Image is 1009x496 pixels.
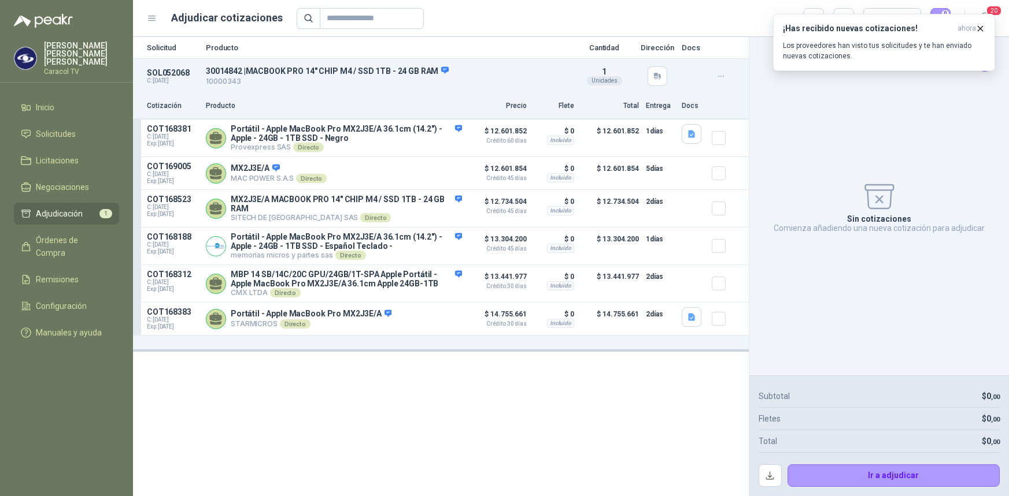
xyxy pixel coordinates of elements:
h1: Adjudicar cotizaciones [171,10,283,26]
p: Solicitud [147,44,199,51]
p: memorias micros y partes sas [231,251,462,260]
span: ahora [958,24,976,33]
span: 1 [99,209,112,218]
span: C: [DATE] [147,171,199,178]
span: ,00 [991,393,1000,401]
span: Exp: [DATE] [147,140,199,147]
span: Crédito 30 días [469,321,527,327]
span: Crédito 45 días [469,176,527,181]
p: 1 días [646,232,675,246]
div: Directo [296,174,327,183]
span: Exp: [DATE] [147,178,199,185]
p: Portátil - Apple MacBook Pro MX2J3E/A 36.1cm (14.2") - Apple - 24GB - 1TB SSD - Español Teclado - [231,232,462,251]
p: MX2J3E/A MACBOOK PRO 14" CHIP M4 / SSD 1TB - 24 GB RAM [231,195,462,213]
div: Precio [870,10,904,27]
a: Configuración [14,295,119,317]
p: 5 días [646,162,675,176]
button: 20 [974,8,995,29]
p: 1 días [646,124,675,138]
p: Provexpress SAS [231,143,462,152]
p: COT168383 [147,307,199,316]
p: 2 días [646,195,675,208]
p: $ 14.755.661 [469,307,527,327]
p: Cantidad [575,44,633,51]
span: Manuales y ayuda [36,326,102,339]
a: Licitaciones [14,150,119,171]
span: Crédito 45 días [469,208,527,214]
div: Incluido [547,136,574,145]
a: Órdenes de Compra [14,229,119,264]
p: $ 0 [534,307,574,321]
a: Solicitudes [14,123,119,145]
h3: ¡Has recibido nuevas cotizaciones! [783,24,953,33]
p: MBP 14 SB/14C/20C GPU/24GB/1T-SPA Apple Portátil - Apple MacBook Pro MX2J3E/A 36.1cm Apple 24GB-1TB [231,270,462,288]
p: COT169005 [147,162,199,171]
p: $ 0 [534,270,574,284]
div: Directo [293,143,324,152]
div: Incluido [547,206,574,215]
a: Adjudicación1 [14,203,119,225]
p: Dirección [640,44,675,51]
p: Flete [534,100,574,111]
p: Precio [469,100,527,111]
p: SITECH DE [GEOGRAPHIC_DATA] SAS [231,213,462,222]
span: Solicitudes [36,128,76,140]
p: Total [759,435,777,447]
p: $ 0 [534,162,574,176]
span: ,00 [991,416,1000,423]
p: [PERSON_NAME] [PERSON_NAME] [PERSON_NAME] [44,42,119,66]
div: Directo [270,288,301,297]
p: Docs [682,44,705,51]
p: $ 12.734.504 [469,195,527,214]
div: Directo [335,251,366,260]
p: Portátil - Apple MacBook Pro MX2J3E/A 36.1cm (14.2") - Apple - 24GB - 1TB SSD - Negro [231,124,462,143]
p: $ 12.734.504 [581,195,639,222]
button: 0 [930,8,951,29]
p: COT168523 [147,195,199,204]
a: Negociaciones [14,176,119,198]
div: Directo [360,213,391,222]
p: Docs [682,100,705,111]
p: $ 13.304.200 [581,232,639,260]
span: C: [DATE] [147,241,199,248]
span: Licitaciones [36,154,79,167]
p: Caracol TV [44,68,119,75]
p: $ 0 [534,232,574,246]
span: 1 [602,67,607,76]
a: Manuales y ayuda [14,322,119,344]
span: Remisiones [36,273,79,286]
p: COT168312 [147,270,199,279]
p: Fletes [759,412,781,425]
span: Exp: [DATE] [147,211,199,218]
p: $ 12.601.852 [469,124,527,144]
p: $ [982,435,1000,447]
button: Ir a adjudicar [788,464,1000,487]
p: STARMICROS [231,319,391,329]
p: 10000343 [206,76,568,87]
span: C: [DATE] [147,316,199,323]
p: MX2J3E/A [231,163,327,174]
p: Producto [206,44,568,51]
p: $ [982,390,1000,402]
p: $ 0 [534,124,574,138]
p: Total [581,100,639,111]
p: Sin cotizaciones [847,214,911,223]
p: $ 14.755.661 [581,307,639,330]
a: Remisiones [14,268,119,290]
span: C: [DATE] [147,133,199,140]
img: Company Logo [206,237,226,256]
p: Portátil - Apple MacBook Pro MX2J3E/A [231,309,391,319]
p: $ 12.601.854 [581,162,639,185]
a: Inicio [14,96,119,118]
span: Inicio [36,101,54,114]
p: $ 12.601.852 [581,124,639,152]
div: Incluido [547,244,574,253]
span: 20 [986,5,1002,16]
span: Crédito 30 días [469,284,527,289]
span: 0 [986,391,1000,401]
span: Negociaciones [36,181,89,193]
div: Incluido [547,319,574,328]
p: Cotización [147,100,199,111]
p: Subtotal [759,390,790,402]
span: Configuración [36,300,87,312]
